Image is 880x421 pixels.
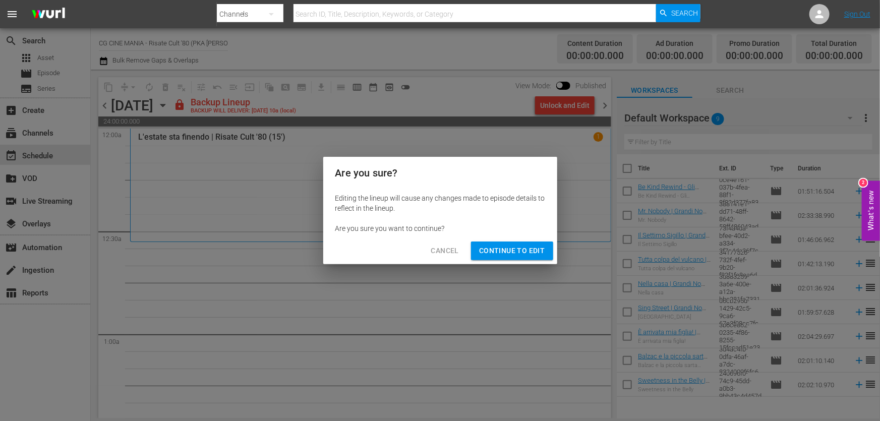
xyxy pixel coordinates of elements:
[471,242,553,260] button: Continue to Edit
[335,223,545,233] div: Are you sure you want to continue?
[671,4,698,22] span: Search
[862,181,880,240] button: Open Feedback Widget
[335,165,545,181] h2: Are you sure?
[844,10,870,18] a: Sign Out
[6,8,18,20] span: menu
[335,193,545,213] div: Editing the lineup will cause any changes made to episode details to reflect in the lineup.
[24,3,73,26] img: ans4CAIJ8jUAAAAAAAAAAAAAAAAAAAAAAAAgQb4GAAAAAAAAAAAAAAAAAAAAAAAAJMjXAAAAAAAAAAAAAAAAAAAAAAAAgAT5G...
[423,242,467,260] button: Cancel
[479,245,545,257] span: Continue to Edit
[431,245,459,257] span: Cancel
[859,178,867,187] div: 2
